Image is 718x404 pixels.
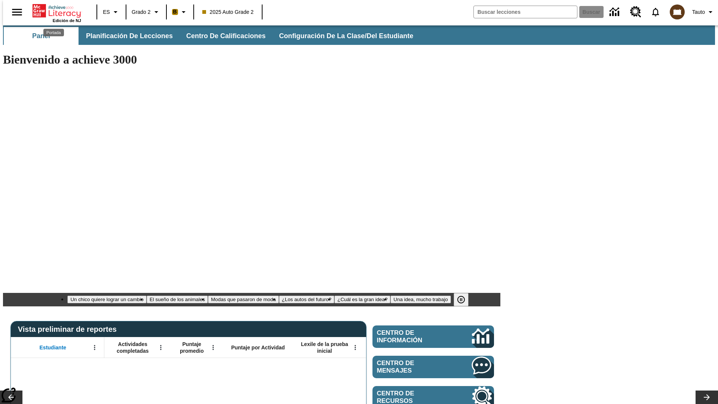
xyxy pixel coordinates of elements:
[372,325,494,348] a: Centro de información
[99,5,123,19] button: Lenguaje: ES, Selecciona un idioma
[279,32,413,40] span: Configuración de la clase/del estudiante
[670,4,685,19] img: avatar image
[605,2,626,22] a: Centro de información
[186,32,266,40] span: Centro de calificaciones
[692,8,705,16] span: Tauto
[231,344,285,351] span: Puntaje por Actividad
[696,391,718,404] button: Carrusel de lecciones, seguir
[372,356,494,378] a: Centro de mensajes
[33,3,81,23] div: Portada
[33,3,81,18] a: Portada
[6,1,28,23] button: Abrir el menú lateral
[297,341,352,354] span: Lexile de la prueba inicial
[377,329,447,344] span: Centro de información
[208,342,219,353] button: Abrir menú
[4,27,79,45] button: Panel
[350,342,361,353] button: Abrir menú
[80,27,179,45] button: Planificación de lecciones
[3,27,420,45] div: Subbarra de navegación
[202,8,254,16] span: 2025 Auto Grade 2
[279,296,335,303] button: Diapositiva 4 ¿Los autos del futuro?
[53,18,81,23] span: Edición de NJ
[390,296,451,303] button: Diapositiva 6 Una idea, mucho trabajo
[108,341,157,354] span: Actividades completadas
[132,8,151,16] span: Grado 2
[43,29,64,36] div: Portada
[626,2,646,22] a: Centro de recursos, Se abrirá en una pestaña nueva.
[103,8,110,16] span: ES
[18,325,120,334] span: Vista preliminar de reportes
[454,293,476,306] div: Pausar
[86,32,173,40] span: Planificación de lecciones
[689,5,718,19] button: Perfil/Configuración
[173,7,177,16] span: B
[665,2,689,22] button: Escoja un nuevo avatar
[174,341,210,354] span: Puntaje promedio
[129,5,164,19] button: Grado: Grado 2, Elige un grado
[155,342,166,353] button: Abrir menú
[208,296,279,303] button: Diapositiva 3 Modas que pasaron de moda
[147,296,208,303] button: Diapositiva 2 El sueño de los animales
[474,6,577,18] input: Buscar campo
[40,344,67,351] span: Estudiante
[169,5,191,19] button: Boost El color de la clase es anaranjado claro. Cambiar el color de la clase.
[67,296,147,303] button: Diapositiva 1 Un chico quiere lograr un cambio
[454,293,469,306] button: Pausar
[89,342,100,353] button: Abrir menú
[377,359,449,374] span: Centro de mensajes
[3,25,715,45] div: Subbarra de navegación
[334,296,390,303] button: Diapositiva 5 ¿Cuál es la gran idea?
[3,53,500,67] h1: Bienvenido a achieve 3000
[180,27,271,45] button: Centro de calificaciones
[646,2,665,22] a: Notificaciones
[32,32,50,40] span: Panel
[273,27,419,45] button: Configuración de la clase/del estudiante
